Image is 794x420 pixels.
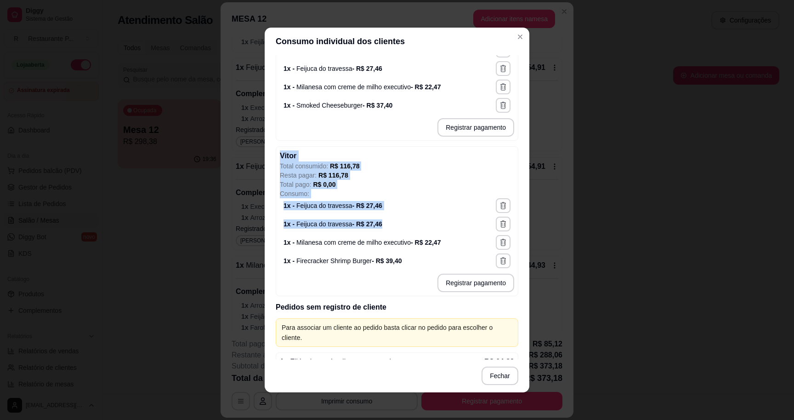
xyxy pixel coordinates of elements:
span: R$ 116,78 [330,162,360,170]
span: Milanesa com creme de milho executivo [296,239,411,246]
span: Filé mignon à milanesa executivo [288,358,399,366]
span: Milanesa com creme de milho executivo [296,83,411,91]
p: Total pago: [280,180,514,189]
p: 1 x - - R$ 37,40 [284,101,392,110]
header: Consumo individual dos clientes [265,28,529,55]
p: Resta pagar: [280,171,514,180]
p: Pedidos sem registro de cliente [276,302,518,313]
p: 1 x - - R$ 22,47 [284,238,441,247]
p: Vitor [280,150,296,161]
div: Para associar um cliente ao pedido basta clicar no pedido para escolher o cliente. [282,322,512,343]
span: Feijuca do travessa [296,65,352,72]
p: R$ 64,83 [484,357,514,368]
span: Firecracker Shrimp Burger [296,257,372,265]
span: R$ 0,00 [313,181,335,188]
p: Consumo: [280,189,514,198]
button: Registrar pagamento [437,118,514,137]
p: 1 x [280,357,399,368]
button: Fechar [482,367,518,385]
span: Smoked Cheeseburger [296,102,363,109]
p: 1 x - - R$ 27,46 [284,219,382,229]
p: 1 x - - R$ 22,47 [284,82,441,92]
button: Close [513,29,527,44]
p: 1 x - - R$ 27,46 [284,64,382,73]
span: R$ 116,78 [318,172,348,179]
p: Total consumido: [280,161,514,171]
span: Feijuca do travessa [296,220,352,228]
p: 1 x - - R$ 39,40 [284,256,402,265]
p: 1 x - - R$ 27,46 [284,201,382,210]
span: Feijuca do travessa [296,202,352,209]
button: Registrar pagamento [437,274,514,292]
